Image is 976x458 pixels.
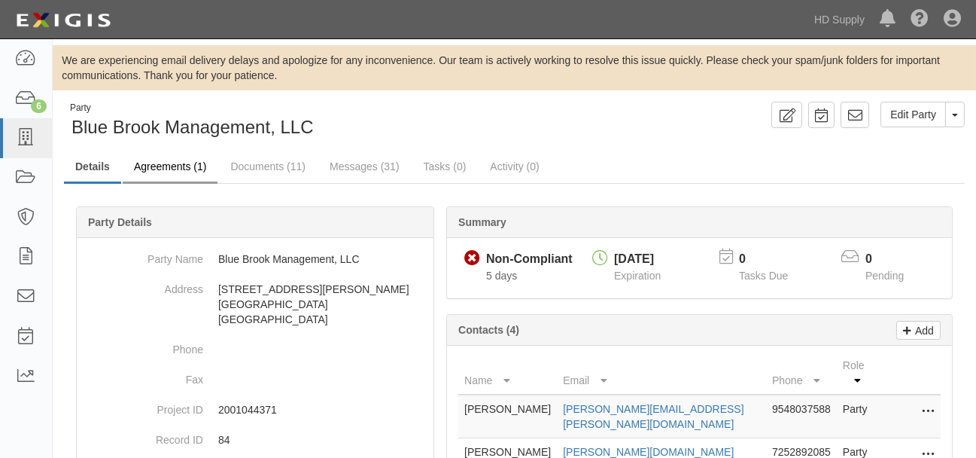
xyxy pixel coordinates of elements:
p: 0 [865,251,923,268]
a: Messages (31) [318,151,411,182]
span: Tasks Due [739,270,788,282]
dd: Blue Brook Management, LLC [83,244,427,274]
dt: Party Name [83,244,203,267]
p: 2001044371 [218,402,427,417]
div: 6 [31,99,47,113]
th: Name [458,352,557,395]
img: logo-5460c22ac91f19d4615b14bd174203de0afe785f0fc80cf4dbbc73dc1793850b.png [11,7,115,34]
a: Add [896,321,941,340]
dt: Record ID [83,425,203,447]
div: Blue Brook Management, LLC [64,102,503,140]
th: Email [557,352,766,395]
td: Party [837,395,880,438]
a: Edit Party [880,102,946,127]
th: Phone [766,352,837,395]
p: 0 [739,251,807,268]
dt: Address [83,274,203,297]
span: Blue Brook Management, LLC [71,117,314,137]
a: Activity (0) [479,151,550,182]
i: Help Center - Complianz [911,11,929,29]
a: HD Supply [807,5,872,35]
span: Pending [865,270,904,282]
a: Tasks (0) [412,151,478,182]
td: 9548037588 [766,395,837,438]
dt: Phone [83,334,203,357]
b: Party Details [88,216,152,228]
b: Contacts (4) [458,324,519,336]
a: Agreements (1) [123,151,217,184]
span: Expiration [614,270,661,282]
div: Non-Compliant [486,251,573,268]
p: 84 [218,432,427,447]
a: Details [64,151,121,184]
dt: Fax [83,365,203,387]
a: [PERSON_NAME][EMAIL_ADDRESS][PERSON_NAME][DOMAIN_NAME] [563,403,743,430]
div: Party [70,102,314,114]
dd: [STREET_ADDRESS][PERSON_NAME] [GEOGRAPHIC_DATA] [GEOGRAPHIC_DATA] [83,274,427,334]
td: [PERSON_NAME] [458,395,557,438]
p: Add [911,322,934,339]
a: Documents (11) [219,151,317,182]
th: Role [837,352,880,395]
div: [DATE] [614,251,661,268]
span: Since 08/28/2025 [486,270,517,282]
b: Summary [458,216,506,228]
div: We are experiencing email delivery delays and apologize for any inconvenience. Our team is active... [53,53,976,83]
i: Non-Compliant [464,251,480,267]
dt: Project ID [83,395,203,417]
